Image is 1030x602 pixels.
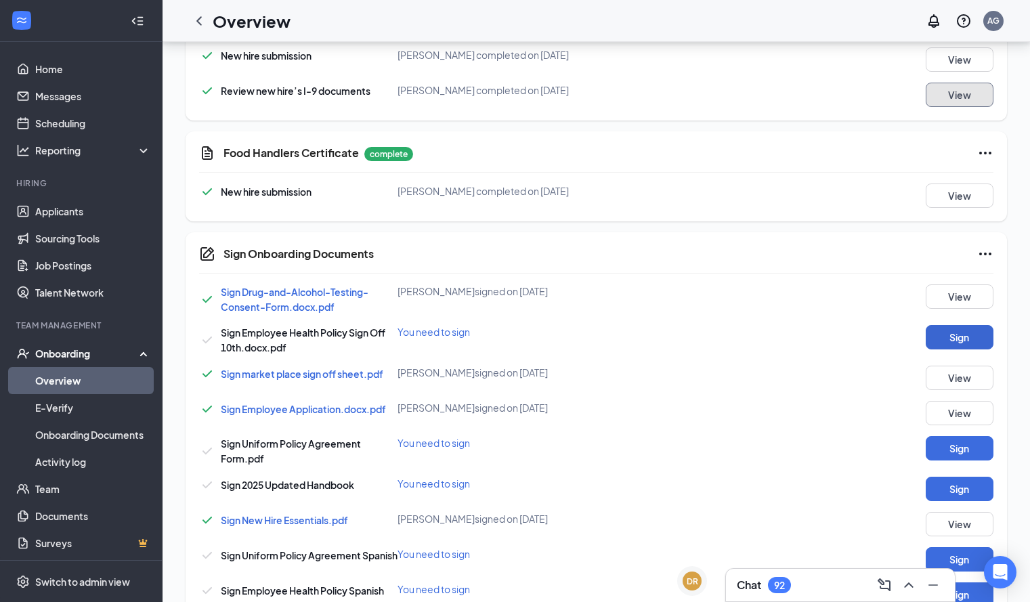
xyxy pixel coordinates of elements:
svg: UserCheck [16,347,30,360]
button: ChevronUp [898,574,920,596]
svg: WorkstreamLogo [15,14,28,27]
svg: Collapse [131,14,144,28]
div: Team Management [16,320,148,331]
span: Sign Uniform Policy Agreement Form.pdf [221,437,361,465]
a: Onboarding Documents [35,421,151,448]
div: You need to sign [398,325,662,339]
a: Sign New Hire Essentials.pdf [221,514,348,526]
svg: Checkmark [199,366,215,382]
button: Sign [926,477,993,501]
svg: CustomFormIcon [199,145,215,161]
svg: Checkmark [199,47,215,64]
span: [PERSON_NAME] completed on [DATE] [398,185,569,197]
a: Sign Drug-and-Alcohol-Testing-Consent-Form.docx.pdf [221,286,368,313]
h3: Chat [737,578,761,593]
span: Sign 2025 Updated Handbook [221,479,354,491]
svg: Checkmark [199,401,215,417]
svg: Checkmark [199,184,215,200]
button: View [926,401,993,425]
a: SurveysCrown [35,530,151,557]
a: Sign market place sign off sheet.pdf [221,368,383,380]
div: You need to sign [398,547,662,561]
div: Open Intercom Messenger [984,556,1016,588]
button: View [926,284,993,309]
div: Hiring [16,177,148,189]
a: Talent Network [35,279,151,306]
div: 92 [774,580,785,591]
div: [PERSON_NAME] signed on [DATE] [398,284,662,298]
a: Team [35,475,151,502]
a: Overview [35,367,151,394]
div: [PERSON_NAME] signed on [DATE] [398,401,662,414]
a: Applicants [35,198,151,225]
p: complete [364,147,413,161]
svg: Checkmark [199,547,215,563]
span: Sign Employee Health Policy Spanish [221,584,384,597]
button: ComposeMessage [874,574,895,596]
button: View [926,184,993,208]
span: [PERSON_NAME] completed on [DATE] [398,49,569,61]
div: DR [687,576,698,587]
button: View [926,47,993,72]
svg: QuestionInfo [956,13,972,29]
div: You need to sign [398,477,662,490]
button: View [926,366,993,390]
a: Messages [35,83,151,110]
div: Onboarding [35,347,140,360]
span: [PERSON_NAME] completed on [DATE] [398,84,569,96]
svg: Checkmark [199,512,215,528]
svg: Minimize [925,577,941,593]
svg: Checkmark [199,332,215,348]
div: AG [987,15,1000,26]
svg: Checkmark [199,582,215,599]
span: New hire submission [221,186,312,198]
button: Sign [926,325,993,349]
svg: ChevronUp [901,577,917,593]
h1: Overview [213,9,291,33]
button: View [926,512,993,536]
svg: Notifications [926,13,942,29]
span: New hire submission [221,49,312,62]
div: You need to sign [398,436,662,450]
svg: ChevronLeft [191,13,207,29]
svg: Checkmark [199,83,215,99]
svg: Checkmark [199,291,215,307]
button: View [926,83,993,107]
svg: Ellipses [977,145,993,161]
a: Scheduling [35,110,151,137]
div: Switch to admin view [35,575,130,588]
div: Reporting [35,144,152,157]
a: Job Postings [35,252,151,279]
h5: Food Handlers Certificate [223,146,359,160]
a: E-Verify [35,394,151,421]
a: Sign Employee Application.docx.pdf [221,403,386,415]
svg: Analysis [16,144,30,157]
svg: CompanyDocumentIcon [199,246,215,262]
button: Sign [926,547,993,572]
div: You need to sign [398,582,662,596]
button: Minimize [922,574,944,596]
span: Sign Employee Health Policy Sign Off 10th.docx.pdf [221,326,385,353]
a: Documents [35,502,151,530]
button: Sign [926,436,993,460]
svg: Checkmark [199,477,215,493]
span: Review new hire’s I-9 documents [221,85,370,97]
svg: ComposeMessage [876,577,893,593]
div: [PERSON_NAME] signed on [DATE] [398,366,662,379]
span: Sign Uniform Policy Agreement Spanish [221,549,398,561]
h5: Sign Onboarding Documents [223,246,374,261]
a: Home [35,56,151,83]
a: Activity log [35,448,151,475]
svg: Ellipses [977,246,993,262]
a: Sourcing Tools [35,225,151,252]
svg: Settings [16,575,30,588]
svg: Checkmark [199,443,215,459]
div: [PERSON_NAME] signed on [DATE] [398,512,662,525]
